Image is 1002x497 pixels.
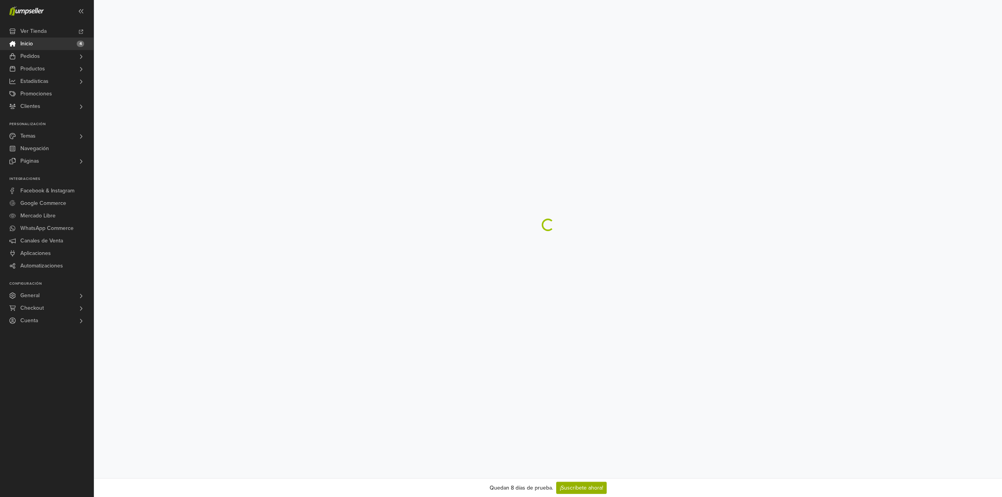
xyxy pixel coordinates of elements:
[20,63,45,75] span: Productos
[20,38,33,50] span: Inicio
[20,289,40,302] span: General
[20,260,63,272] span: Automatizaciones
[9,122,94,127] p: Personalización
[20,25,47,38] span: Ver Tienda
[20,210,56,222] span: Mercado Libre
[9,177,94,181] p: Integraciones
[20,50,40,63] span: Pedidos
[20,155,39,167] span: Páginas
[20,185,74,197] span: Facebook & Instagram
[20,247,51,260] span: Aplicaciones
[490,484,553,492] div: Quedan 8 días de prueba.
[20,222,74,235] span: WhatsApp Commerce
[556,482,607,494] a: ¡Suscríbete ahora!
[20,314,38,327] span: Cuenta
[20,302,44,314] span: Checkout
[9,282,94,286] p: Configuración
[20,130,36,142] span: Temas
[77,41,84,47] span: 4
[20,142,49,155] span: Navegación
[20,197,66,210] span: Google Commerce
[20,75,49,88] span: Estadísticas
[20,235,63,247] span: Canales de Venta
[20,88,52,100] span: Promociones
[20,100,40,113] span: Clientes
